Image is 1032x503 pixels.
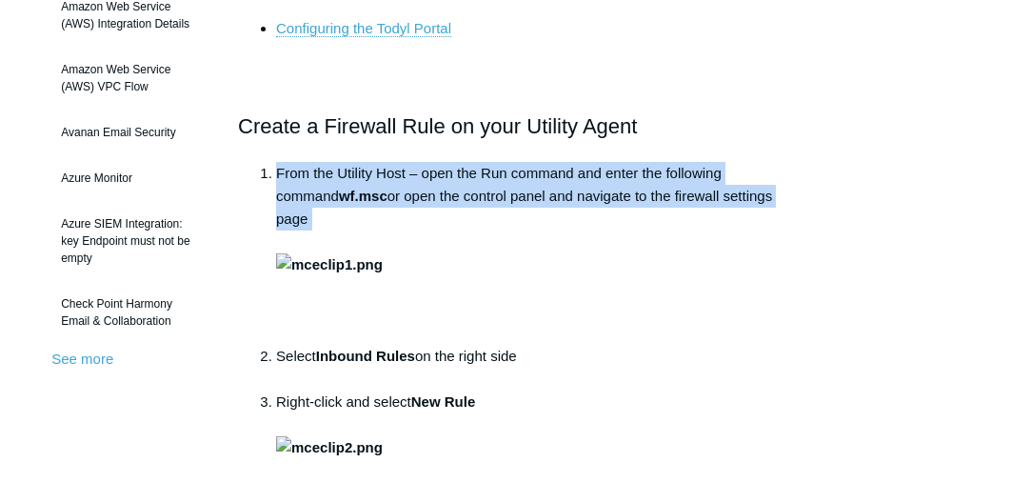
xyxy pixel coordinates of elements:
[51,160,209,196] a: Azure Monitor
[276,20,451,37] a: Configuring the Todyl Portal
[316,348,415,364] strong: Inbound Rules
[339,188,387,204] strong: wf.msc
[51,286,209,339] a: Check Point Harmony Email & Collaboration
[51,51,209,105] a: Amazon Web Service (AWS) VPC Flow
[238,110,794,143] h2: Create a Firewall Rule on your Utility Agent
[51,351,113,367] a: See more
[276,162,794,345] li: From the Utility Host – open the Run command and enter the following command or open the control ...
[276,345,794,391] li: Select on the right side
[276,436,383,459] img: mceclip2.png
[276,253,383,276] img: mceclip1.png
[51,206,209,276] a: Azure SIEM Integration: key Endpoint must not be empty
[51,114,209,151] a: Avanan Email Security
[411,393,476,410] strong: New Rule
